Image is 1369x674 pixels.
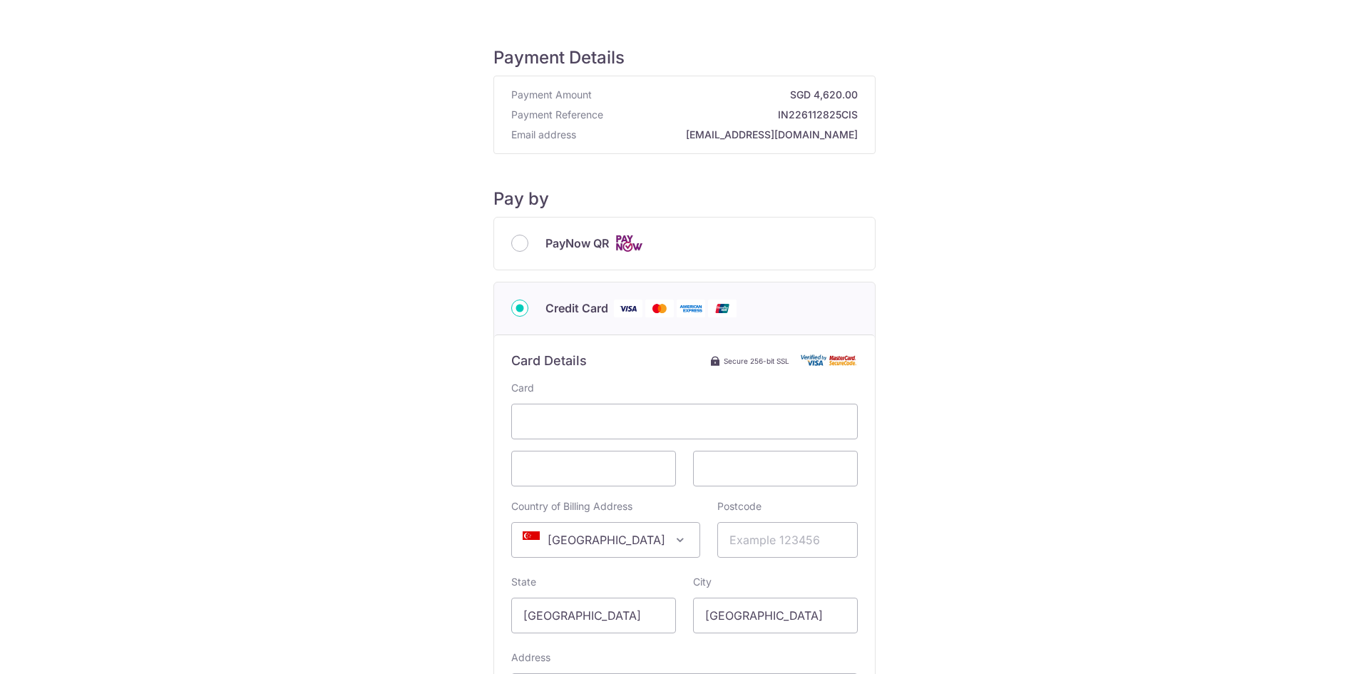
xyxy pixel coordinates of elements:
[645,300,674,317] img: Mastercard
[511,575,536,589] label: State
[801,354,858,367] img: Card secure
[511,381,534,395] label: Card
[582,128,858,142] strong: [EMAIL_ADDRESS][DOMAIN_NAME]
[609,108,858,122] strong: IN226112825CIS
[717,522,858,558] input: Example 123456
[717,499,762,514] label: Postcode
[523,460,664,477] iframe: Secure card expiration date input frame
[693,575,712,589] label: City
[724,355,789,367] span: Secure 256-bit SSL
[705,460,846,477] iframe: Secure card security code input frame
[493,188,876,210] h5: Pay by
[614,300,642,317] img: Visa
[523,413,846,430] iframe: Secure card number input frame
[598,88,858,102] strong: SGD 4,620.00
[677,300,705,317] img: American Express
[545,300,608,317] span: Credit Card
[511,108,603,122] span: Payment Reference
[511,650,550,665] label: Address
[511,128,576,142] span: Email address
[511,235,858,252] div: PayNow QR Cards logo
[615,235,643,252] img: Cards logo
[512,523,699,557] span: Singapore
[511,352,587,369] h6: Card Details
[511,300,858,317] div: Credit Card Visa Mastercard American Express Union Pay
[708,300,737,317] img: Union Pay
[511,522,700,558] span: Singapore
[545,235,609,252] span: PayNow QR
[511,499,632,514] label: Country of Billing Address
[493,47,876,68] h5: Payment Details
[511,88,592,102] span: Payment Amount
